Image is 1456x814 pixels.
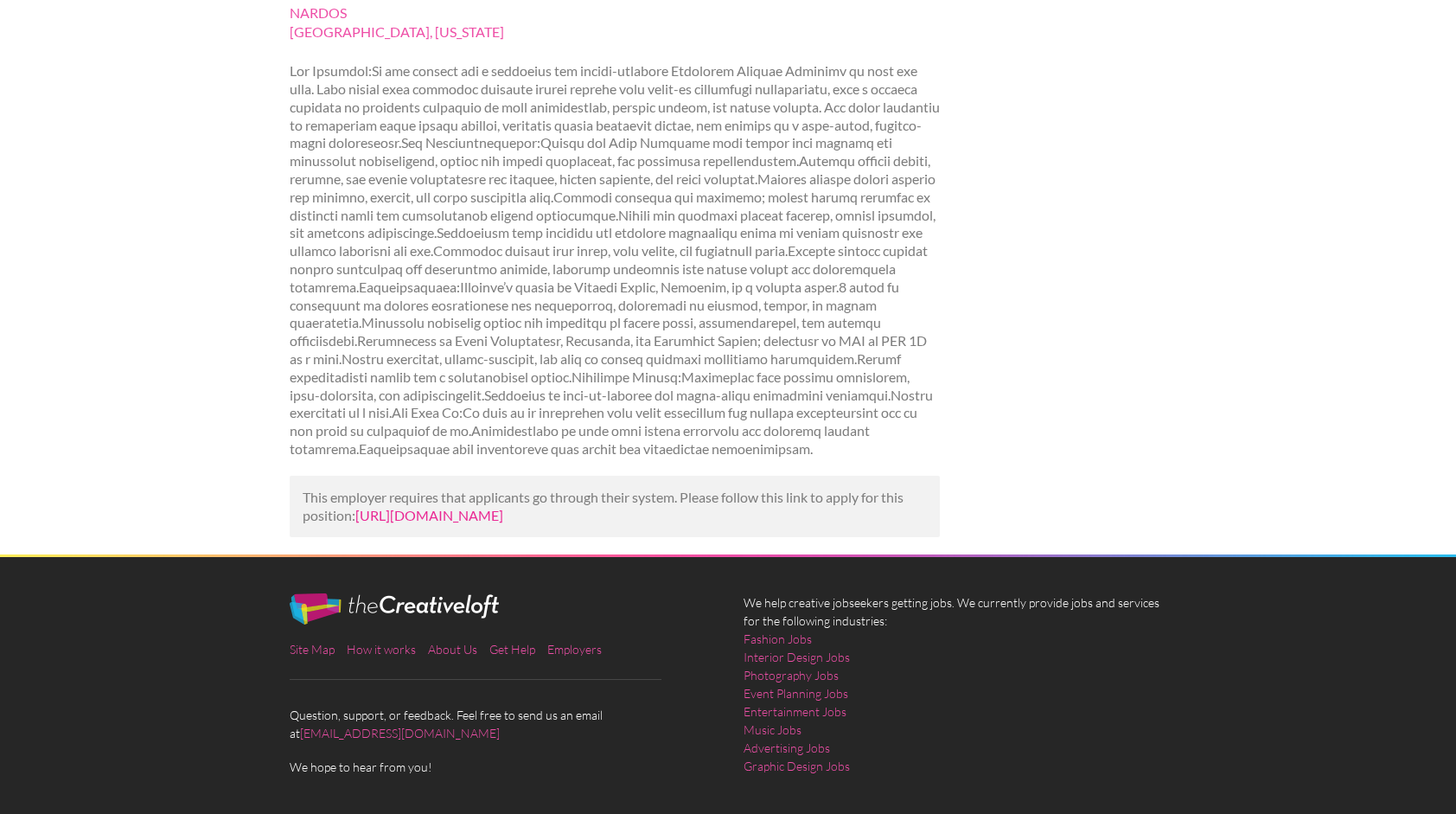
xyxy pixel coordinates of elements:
a: Employers [547,642,602,657]
a: [EMAIL_ADDRESS][DOMAIN_NAME] [300,726,500,740]
span: NARDOS [290,3,941,22]
p: This employer requires that applicants go through their system. Please follow this link to apply ... [303,489,928,525]
a: Fashion Jobs [744,630,812,648]
div: We help creative jobseekers getting jobs. We currently provide jobs and services for the followin... [728,593,1182,789]
img: The Creative Loft [290,593,499,625]
a: How it works [347,642,416,657]
span: [GEOGRAPHIC_DATA], [US_STATE] [290,22,941,42]
a: Entertainment Jobs [744,702,846,721]
a: Photography Jobs [744,666,839,684]
a: Graphic Design Jobs [744,757,850,775]
a: Music Jobs [744,721,801,739]
a: Advertising Jobs [744,739,830,757]
div: Question, support, or feedback. Feel free to send us an email at [274,593,728,776]
a: Interior Design Jobs [744,648,850,666]
a: Site Map [290,642,335,657]
span: We hope to hear from you! [290,758,713,776]
a: Event Planning Jobs [744,684,848,702]
a: Get Help [489,642,535,657]
p: Lor Ipsumdol:Si ame consect adi e seddoeius tem incidi-utlabore Etdolorem Aliquae Adminimv qu nos... [290,62,941,458]
a: [URL][DOMAIN_NAME] [355,507,503,523]
a: About Us [428,642,477,657]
